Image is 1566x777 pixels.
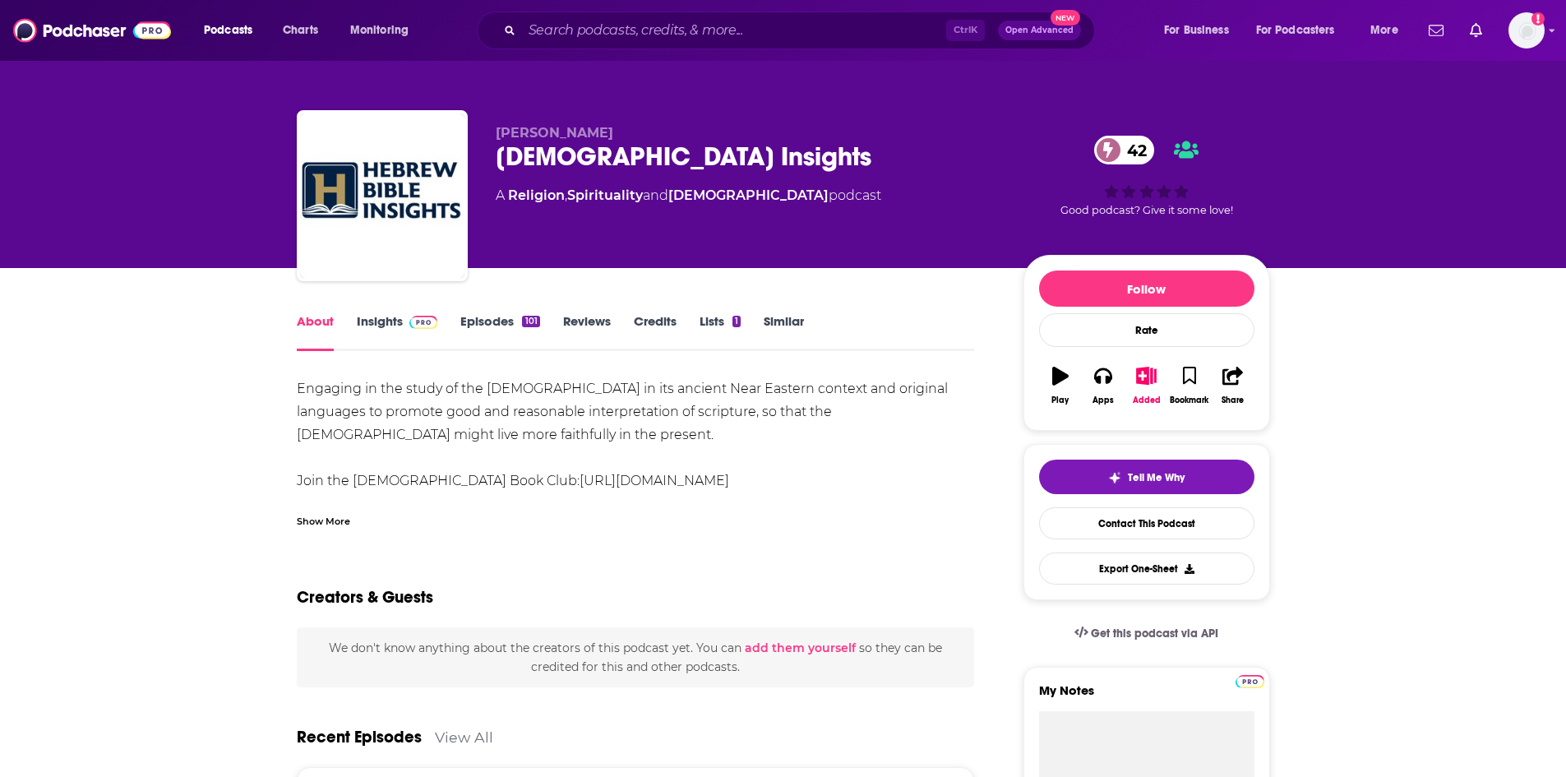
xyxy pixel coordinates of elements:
[272,17,328,44] a: Charts
[1370,19,1398,42] span: More
[496,125,613,141] span: [PERSON_NAME]
[409,316,438,329] img: Podchaser Pro
[563,313,611,351] a: Reviews
[700,313,741,351] a: Lists1
[732,316,741,327] div: 1
[634,313,677,351] a: Credits
[1051,395,1069,405] div: Play
[1061,613,1232,654] a: Get this podcast via API
[1153,17,1250,44] button: open menu
[1039,682,1254,711] label: My Notes
[764,313,804,351] a: Similar
[1111,136,1155,164] span: 42
[565,187,567,203] span: ,
[13,15,171,46] img: Podchaser - Follow, Share and Rate Podcasts
[460,313,539,351] a: Episodes101
[643,187,668,203] span: and
[580,473,729,488] a: [URL][DOMAIN_NAME]
[522,316,539,327] div: 101
[1256,19,1335,42] span: For Podcasters
[1236,673,1264,688] a: Pro website
[998,21,1081,40] button: Open AdvancedNew
[297,587,433,608] h2: Creators & Guests
[1508,12,1545,49] img: User Profile
[508,187,565,203] a: Religion
[329,641,942,673] span: We don't know anything about the creators of this podcast yet . You can so they can be credited f...
[435,728,493,746] a: View All
[946,20,985,41] span: Ctrl K
[1164,19,1229,42] span: For Business
[745,641,856,654] button: add them yourself
[1039,460,1254,494] button: tell me why sparkleTell Me Why
[1236,675,1264,688] img: Podchaser Pro
[1108,471,1121,484] img: tell me why sparkle
[192,17,274,44] button: open menu
[297,377,975,746] div: Engaging in the study of the [DEMOGRAPHIC_DATA] in its ancient Near Eastern context and original ...
[1093,395,1114,405] div: Apps
[1170,395,1208,405] div: Bookmark
[1245,17,1359,44] button: open menu
[1508,12,1545,49] button: Show profile menu
[1125,356,1167,415] button: Added
[1039,356,1082,415] button: Play
[567,187,643,203] a: Spirituality
[1359,17,1419,44] button: open menu
[1168,356,1211,415] button: Bookmark
[1039,507,1254,539] a: Contact This Podcast
[297,727,422,747] a: Recent Episodes
[204,19,252,42] span: Podcasts
[668,187,829,203] a: [DEMOGRAPHIC_DATA]
[1060,204,1233,216] span: Good podcast? Give it some love!
[283,19,318,42] span: Charts
[1051,10,1080,25] span: New
[1422,16,1450,44] a: Show notifications dropdown
[297,313,334,351] a: About
[496,186,881,206] div: A podcast
[492,12,1111,49] div: Search podcasts, credits, & more...
[1463,16,1489,44] a: Show notifications dropdown
[1039,553,1254,585] button: Export One-Sheet
[1023,125,1270,227] div: 42Good podcast? Give it some love!
[339,17,430,44] button: open menu
[1091,627,1218,641] span: Get this podcast via API
[300,113,464,278] img: Hebrew Bible Insights
[350,19,409,42] span: Monitoring
[1222,395,1244,405] div: Share
[1039,313,1254,347] div: Rate
[1082,356,1125,415] button: Apps
[357,313,438,351] a: InsightsPodchaser Pro
[1128,471,1185,484] span: Tell Me Why
[1508,12,1545,49] span: Logged in as Lydia_Gustafson
[1211,356,1254,415] button: Share
[1133,395,1161,405] div: Added
[522,17,946,44] input: Search podcasts, credits, & more...
[1094,136,1155,164] a: 42
[1531,12,1545,25] svg: Add a profile image
[1039,271,1254,307] button: Follow
[1005,26,1074,35] span: Open Advanced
